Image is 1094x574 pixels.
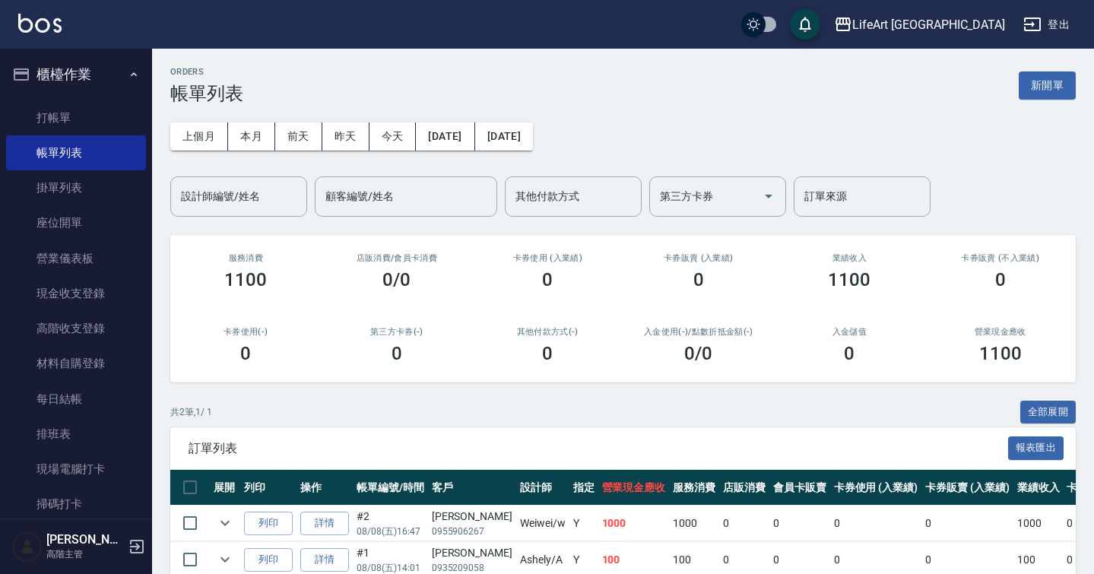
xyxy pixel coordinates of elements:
h2: ORDERS [170,67,243,77]
h3: 0 /0 [684,343,712,364]
h2: 營業現金應收 [943,327,1058,337]
th: 客戶 [428,470,516,506]
td: 1000 [669,506,719,541]
h2: 業績收入 [792,253,907,263]
h3: 0/0 [382,269,411,290]
button: 登出 [1017,11,1076,39]
img: Logo [18,14,62,33]
button: [DATE] [416,122,474,151]
p: 共 2 筆, 1 / 1 [170,405,212,419]
th: 營業現金應收 [598,470,670,506]
button: 報表匯出 [1008,436,1064,460]
td: 0 [830,506,922,541]
a: 打帳單 [6,100,146,135]
a: 營業儀表板 [6,241,146,276]
h3: 服務消費 [189,253,303,263]
h3: 0 [542,269,553,290]
button: expand row [214,512,236,534]
button: 全部展開 [1020,401,1077,424]
button: 前天 [275,122,322,151]
h2: 其他付款方式(-) [490,327,605,337]
button: LifeArt [GEOGRAPHIC_DATA] [828,9,1011,40]
p: 08/08 (五) 16:47 [357,525,424,538]
button: save [790,9,820,40]
a: 詳情 [300,512,349,535]
th: 展開 [210,470,240,506]
button: 今天 [369,122,417,151]
a: 掛單列表 [6,170,146,205]
th: 列印 [240,470,296,506]
td: 1000 [598,506,670,541]
th: 設計師 [516,470,569,506]
p: 高階主管 [46,547,124,561]
button: Open [756,184,781,208]
td: 0 [921,506,1013,541]
img: Person [12,531,43,562]
a: 排班表 [6,417,146,452]
th: 卡券使用 (入業績) [830,470,922,506]
a: 報表匯出 [1008,440,1064,455]
h2: 入金儲值 [792,327,907,337]
p: 0955906267 [432,525,512,538]
h3: 0 [844,343,855,364]
button: expand row [214,548,236,571]
button: 上個月 [170,122,228,151]
h3: 1100 [828,269,870,290]
a: 座位開單 [6,205,146,240]
button: [DATE] [475,122,533,151]
a: 帳單列表 [6,135,146,170]
button: 列印 [244,548,293,572]
td: Y [569,506,598,541]
button: 本月 [228,122,275,151]
h2: 第三方卡券(-) [340,327,455,337]
button: 列印 [244,512,293,535]
a: 新開單 [1019,78,1076,92]
a: 高階收支登錄 [6,311,146,346]
th: 操作 [296,470,353,506]
th: 服務消費 [669,470,719,506]
div: LifeArt [GEOGRAPHIC_DATA] [852,15,1005,34]
th: 帳單編號/時間 [353,470,428,506]
td: 0 [769,506,830,541]
h3: 0 [240,343,251,364]
td: 1000 [1013,506,1064,541]
a: 掃碼打卡 [6,487,146,522]
h2: 店販消費 /會員卡消費 [340,253,455,263]
div: [PERSON_NAME] [432,509,512,525]
a: 材料自購登錄 [6,346,146,381]
th: 業績收入 [1013,470,1064,506]
h2: 卡券使用 (入業績) [490,253,605,263]
a: 每日結帳 [6,382,146,417]
td: Weiwei /w [516,506,569,541]
td: #2 [353,506,428,541]
a: 現場電腦打卡 [6,452,146,487]
button: 昨天 [322,122,369,151]
button: 櫃檯作業 [6,55,146,94]
h3: 1100 [979,343,1022,364]
h3: 0 [542,343,553,364]
span: 訂單列表 [189,441,1008,456]
a: 詳情 [300,548,349,572]
th: 店販消費 [719,470,769,506]
div: [PERSON_NAME] [432,545,512,561]
h2: 卡券販賣 (入業績) [642,253,756,263]
h3: 0 [392,343,402,364]
th: 會員卡販賣 [769,470,830,506]
th: 卡券販賣 (入業績) [921,470,1013,506]
h2: 卡券販賣 (不入業績) [943,253,1058,263]
h2: 入金使用(-) /點數折抵金額(-) [642,327,756,337]
h2: 卡券使用(-) [189,327,303,337]
h3: 0 [693,269,704,290]
h5: [PERSON_NAME] [46,532,124,547]
h3: 帳單列表 [170,83,243,104]
td: 0 [719,506,769,541]
h3: 0 [995,269,1006,290]
th: 指定 [569,470,598,506]
h3: 1100 [224,269,267,290]
a: 現金收支登錄 [6,276,146,311]
button: 新開單 [1019,71,1076,100]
